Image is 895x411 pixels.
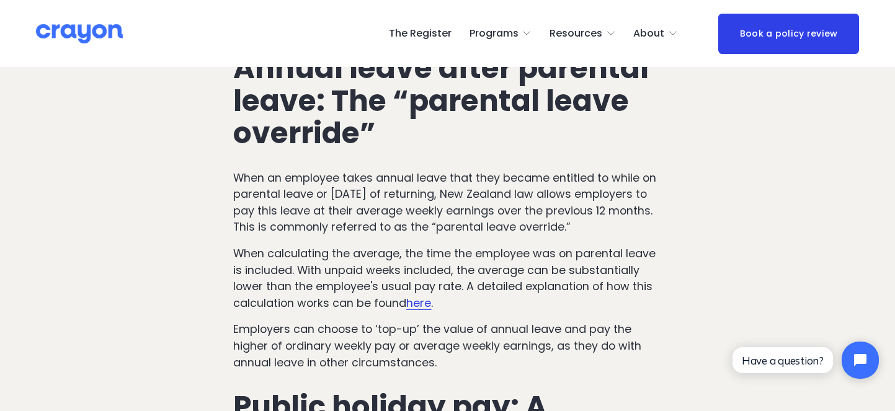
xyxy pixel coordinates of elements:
a: folder dropdown [470,24,532,43]
img: Crayon [36,23,123,45]
p: Employers can choose to ‘top-up’ the value of annual leave and pay the higher of ordinary weekly ... [233,321,661,371]
span: Resources [550,25,602,43]
p: When calculating the average, the time the employee was on parental leave is included. With unpai... [233,245,661,311]
a: here [406,295,431,311]
p: When an employee takes annual leave that they became entitled to while on parental leave or [DATE... [233,170,661,236]
iframe: Tidio Chat [722,331,889,389]
a: folder dropdown [633,24,678,43]
span: About [633,25,664,43]
h2: Annual leave after parental leave: The “parental leave override” [233,52,661,150]
a: The Register [389,24,452,43]
a: folder dropdown [550,24,616,43]
span: Programs [470,25,519,43]
a: Book a policy review [718,14,859,54]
